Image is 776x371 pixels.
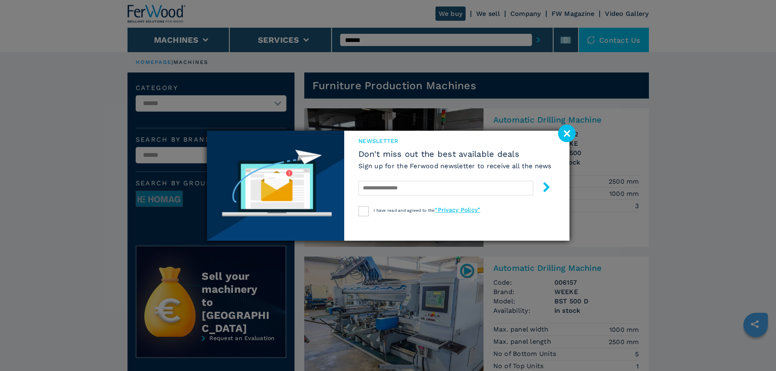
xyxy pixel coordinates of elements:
[358,149,552,159] span: Don't miss out the best available deals
[358,161,552,171] h6: Sign up for the Ferwood newsletter to receive all the news
[435,206,480,213] a: “Privacy Policy”
[207,131,345,241] img: Newsletter image
[358,137,552,145] span: newsletter
[374,208,480,213] span: I have read and agreed to the
[533,179,552,198] button: submit-button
